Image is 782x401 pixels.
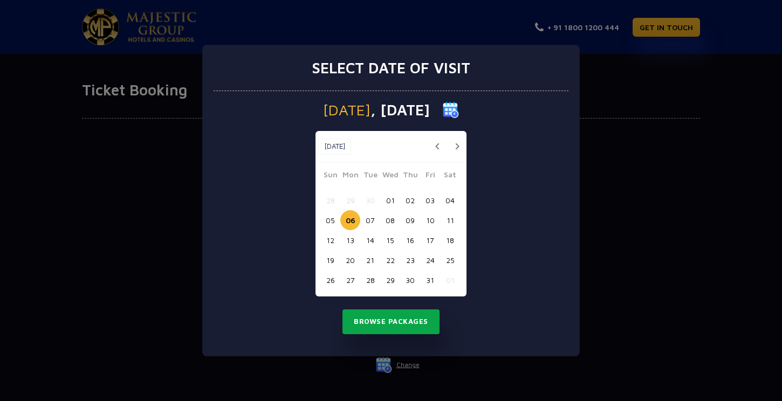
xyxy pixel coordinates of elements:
[371,102,430,117] span: , [DATE]
[320,190,340,210] button: 28
[320,250,340,270] button: 19
[420,230,440,250] button: 17
[320,270,340,290] button: 26
[340,169,360,184] span: Mon
[420,250,440,270] button: 24
[440,169,460,184] span: Sat
[420,190,440,210] button: 03
[340,250,360,270] button: 20
[360,210,380,230] button: 07
[320,169,340,184] span: Sun
[440,230,460,250] button: 18
[380,230,400,250] button: 15
[400,270,420,290] button: 30
[340,190,360,210] button: 29
[420,270,440,290] button: 31
[400,169,420,184] span: Thu
[440,210,460,230] button: 11
[320,230,340,250] button: 12
[400,230,420,250] button: 16
[420,210,440,230] button: 10
[443,102,459,118] img: calender icon
[340,210,360,230] button: 06
[323,102,371,117] span: [DATE]
[400,190,420,210] button: 02
[380,169,400,184] span: Wed
[360,230,380,250] button: 14
[420,169,440,184] span: Fri
[360,270,380,290] button: 28
[320,210,340,230] button: 05
[380,250,400,270] button: 22
[380,210,400,230] button: 08
[340,230,360,250] button: 13
[340,270,360,290] button: 27
[440,270,460,290] button: 01
[440,250,460,270] button: 25
[360,169,380,184] span: Tue
[380,270,400,290] button: 29
[360,190,380,210] button: 30
[318,139,351,155] button: [DATE]
[380,190,400,210] button: 01
[400,210,420,230] button: 09
[312,59,470,77] h3: Select date of visit
[342,309,440,334] button: Browse Packages
[440,190,460,210] button: 04
[360,250,380,270] button: 21
[400,250,420,270] button: 23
